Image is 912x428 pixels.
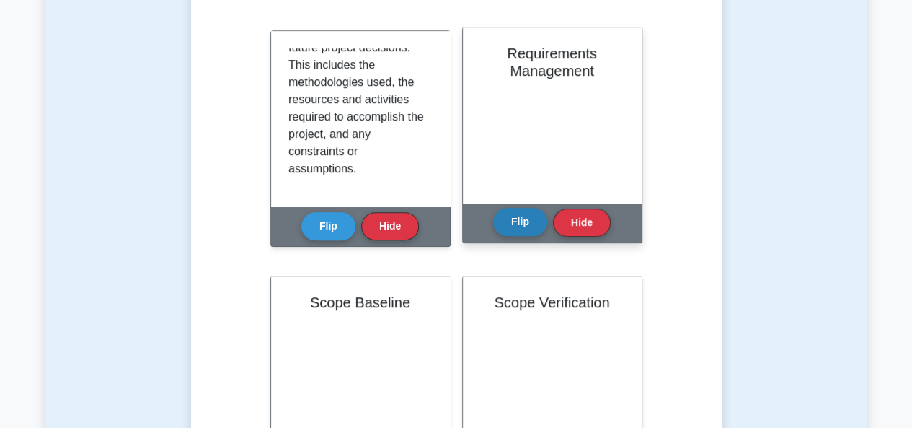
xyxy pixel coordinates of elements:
[553,209,611,237] button: Hide
[288,294,433,311] h2: Scope Baseline
[361,212,419,240] button: Hide
[301,212,355,240] button: Flip
[480,294,624,311] h2: Scope Verification
[480,45,624,79] h2: Requirements Management
[493,208,547,236] button: Flip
